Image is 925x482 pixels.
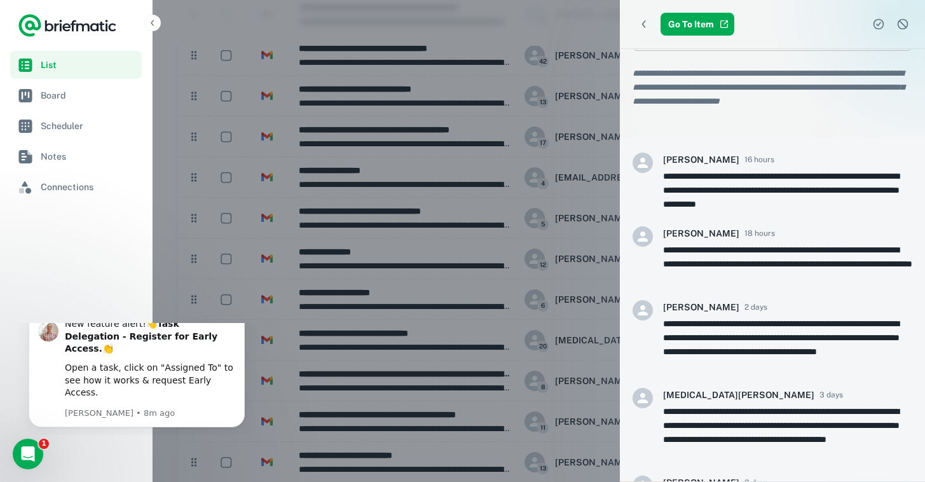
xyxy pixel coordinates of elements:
span: Notes [41,149,137,163]
a: Notes [10,142,142,170]
span: 2 days [744,301,767,313]
button: Dismiss task [893,15,912,34]
span: 18 hours [744,228,775,239]
h6: [PERSON_NAME] [663,153,739,167]
a: Board [10,81,142,109]
div: Open a task, click on "Assigned To" to see how it works & request Early Access. [55,39,226,76]
span: List [41,58,137,72]
iframe: Intercom live chat [13,439,43,469]
p: Message from Robert, sent 8m ago [55,85,226,96]
button: Back [633,13,655,36]
span: 1 [39,439,49,449]
a: Go To Item [661,13,734,36]
div: scrollable content [620,49,925,481]
span: Scheduler [41,119,137,133]
iframe: Intercom notifications message [10,323,264,435]
span: 3 days [819,389,843,401]
span: 16 hours [744,154,774,165]
h6: [PERSON_NAME] [663,226,739,240]
a: Connections [10,173,142,201]
span: Board [41,88,137,102]
span: Connections [41,180,137,194]
h6: [PERSON_NAME] [663,300,739,314]
a: Scheduler [10,112,142,140]
a: Logo [18,13,117,38]
a: List [10,51,142,79]
h6: [MEDICAL_DATA][PERSON_NAME] [663,388,814,402]
button: Complete task [869,15,888,34]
